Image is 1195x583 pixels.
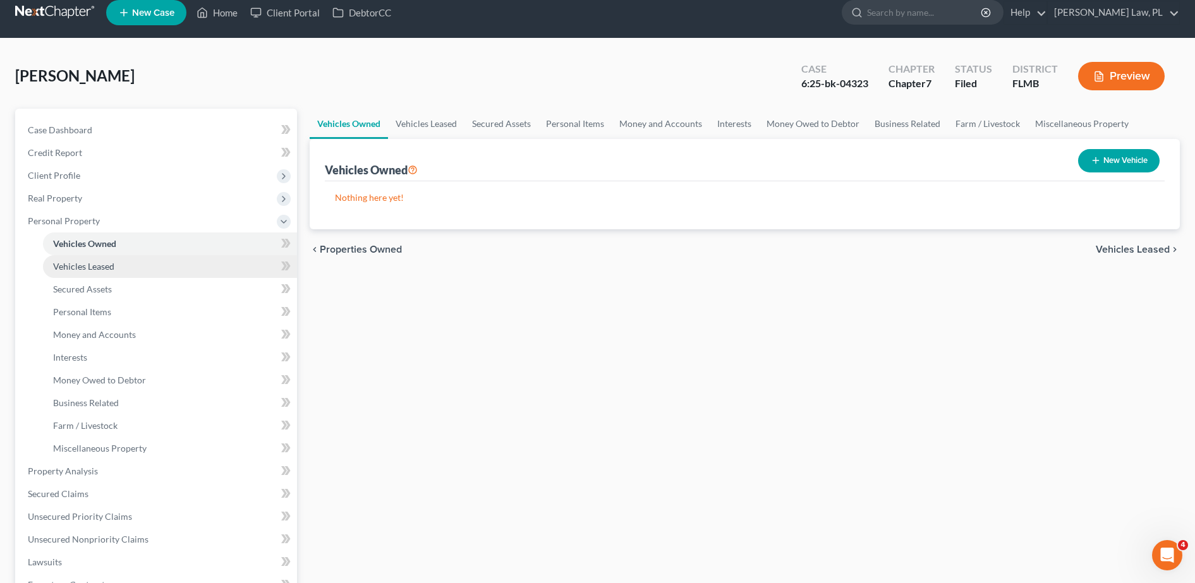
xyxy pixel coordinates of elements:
a: Vehicles Owned [310,109,388,139]
span: Vehicles Owned [53,238,116,249]
span: Vehicles Leased [1096,244,1170,255]
span: Secured Assets [53,284,112,294]
button: New Vehicle [1078,149,1160,172]
input: Search by name... [867,1,983,24]
a: Credit Report [18,141,297,164]
a: Business Related [43,392,297,414]
div: Chapter [889,76,935,91]
div: Vehicles Owned [325,162,418,177]
span: 4 [1178,540,1188,550]
div: Chapter [889,62,935,76]
div: 6:25-bk-04323 [801,76,868,91]
a: Business Related [867,109,948,139]
span: Unsecured Priority Claims [28,511,132,522]
a: Vehicles Leased [388,109,464,139]
a: Money Owed to Debtor [43,369,297,392]
a: Secured Assets [43,278,297,301]
span: Unsecured Nonpriority Claims [28,534,149,544]
button: Preview [1078,62,1165,90]
div: Status [955,62,992,76]
i: chevron_left [310,244,320,255]
a: Personal Items [43,301,297,323]
div: Case [801,62,868,76]
button: Vehicles Leased chevron_right [1096,244,1180,255]
a: Lawsuits [18,551,297,574]
span: Money Owed to Debtor [53,375,146,385]
a: Vehicles Leased [43,255,297,278]
span: Property Analysis [28,466,98,476]
span: [PERSON_NAME] [15,66,135,85]
span: New Case [132,8,174,18]
span: Lawsuits [28,556,62,567]
a: Personal Items [538,109,612,139]
span: Business Related [53,397,119,408]
a: Miscellaneous Property [1028,109,1136,139]
p: Nothing here yet! [335,191,1155,204]
a: [PERSON_NAME] Law, PL [1048,1,1179,24]
a: Miscellaneous Property [43,437,297,460]
span: Vehicles Leased [53,261,114,272]
a: Money Owed to Debtor [759,109,867,139]
a: Help [1004,1,1046,24]
div: District [1012,62,1058,76]
span: Interests [53,352,87,363]
span: Case Dashboard [28,124,92,135]
div: FLMB [1012,76,1058,91]
a: Property Analysis [18,460,297,483]
span: Miscellaneous Property [53,443,147,454]
span: 7 [926,77,931,89]
span: Real Property [28,193,82,203]
div: Filed [955,76,992,91]
a: Money and Accounts [612,109,710,139]
a: DebtorCC [326,1,397,24]
a: Secured Claims [18,483,297,505]
a: Home [190,1,244,24]
iframe: Intercom live chat [1152,540,1182,570]
span: Money and Accounts [53,329,136,340]
a: Farm / Livestock [43,414,297,437]
a: Case Dashboard [18,119,297,141]
span: Personal Property [28,215,100,226]
a: Money and Accounts [43,323,297,346]
a: Interests [43,346,297,369]
span: Personal Items [53,306,111,317]
i: chevron_right [1170,244,1180,255]
a: Unsecured Nonpriority Claims [18,528,297,551]
a: Secured Assets [464,109,538,139]
span: Properties Owned [320,244,402,255]
a: Client Portal [244,1,326,24]
button: chevron_left Properties Owned [310,244,402,255]
a: Interests [710,109,759,139]
span: Credit Report [28,147,82,158]
span: Farm / Livestock [53,420,118,431]
a: Farm / Livestock [948,109,1028,139]
a: Vehicles Owned [43,232,297,255]
span: Secured Claims [28,488,88,499]
a: Unsecured Priority Claims [18,505,297,528]
span: Client Profile [28,170,80,181]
